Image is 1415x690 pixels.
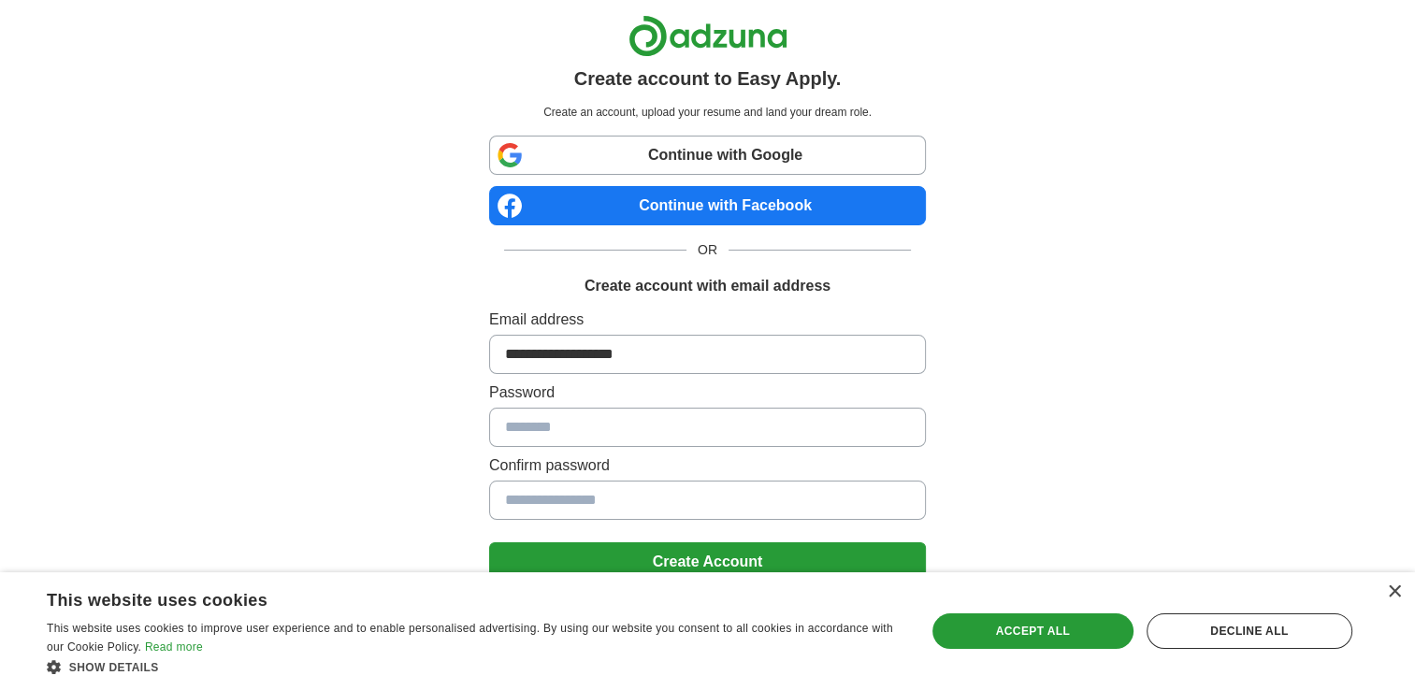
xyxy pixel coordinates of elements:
img: Adzuna logo [628,15,787,57]
h1: Create account with email address [585,275,830,297]
div: Close [1387,585,1401,599]
span: This website uses cookies to improve user experience and to enable personalised advertising. By u... [47,622,893,654]
a: Read more, opens a new window [145,640,203,654]
div: This website uses cookies [47,583,853,611]
span: OR [686,240,729,260]
label: Confirm password [489,454,926,477]
button: Create Account [489,542,926,582]
a: Continue with Facebook [489,186,926,225]
h1: Create account to Easy Apply. [574,65,842,93]
a: Continue with Google [489,136,926,175]
label: Email address [489,309,926,331]
div: Decline all [1147,613,1352,649]
span: Show details [69,661,159,674]
div: Accept all [932,613,1133,649]
label: Password [489,381,926,404]
p: Create an account, upload your resume and land your dream role. [493,104,922,121]
div: Show details [47,657,900,676]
